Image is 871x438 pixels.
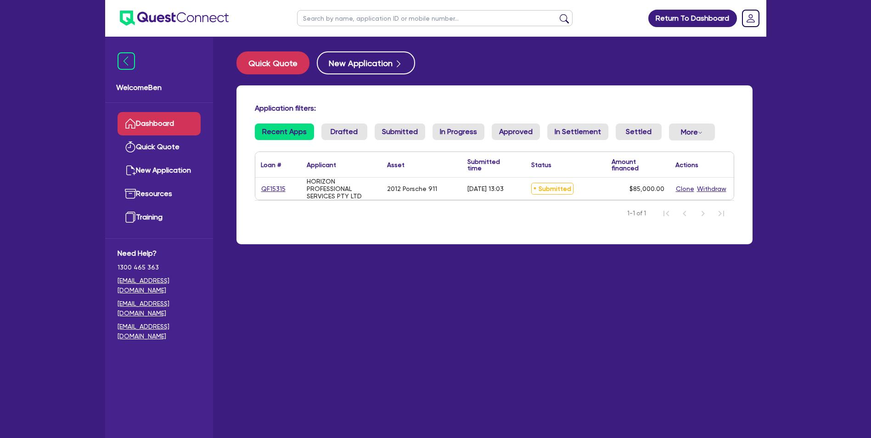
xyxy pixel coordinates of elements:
[297,10,573,26] input: Search by name, application ID or mobile number...
[531,183,573,195] span: Submitted
[467,185,504,192] div: [DATE] 13:03
[648,10,737,27] a: Return To Dashboard
[236,51,317,74] a: Quick Quote
[307,178,376,200] div: HORIZON PROFESSIONAL SERVICES PTY LTD
[547,124,608,140] a: In Settlement
[375,124,425,140] a: Submitted
[125,141,136,152] img: quick-quote
[675,184,695,194] button: Clone
[118,182,201,206] a: Resources
[116,82,202,93] span: Welcome Ben
[629,185,664,192] span: $85,000.00
[657,204,675,223] button: First Page
[125,212,136,223] img: training
[675,204,694,223] button: Previous Page
[118,135,201,159] a: Quick Quote
[261,184,286,194] a: QF15315
[531,162,551,168] div: Status
[387,162,405,168] div: Asset
[118,263,201,272] span: 1300 465 363
[387,185,437,192] div: 2012 Porsche 911
[236,51,309,74] button: Quick Quote
[118,52,135,70] img: icon-menu-close
[307,162,336,168] div: Applicant
[118,322,201,341] a: [EMAIL_ADDRESS][DOMAIN_NAME]
[492,124,540,140] a: Approved
[261,162,281,168] div: Loan #
[669,124,715,140] button: Dropdown toggle
[118,276,201,295] a: [EMAIL_ADDRESS][DOMAIN_NAME]
[118,159,201,182] a: New Application
[125,165,136,176] img: new-application
[317,51,415,74] button: New Application
[616,124,662,140] a: Settled
[120,11,229,26] img: quest-connect-logo-blue
[255,104,734,112] h4: Application filters:
[255,124,314,140] a: Recent Apps
[739,6,763,30] a: Dropdown toggle
[118,248,201,259] span: Need Help?
[125,188,136,199] img: resources
[118,112,201,135] a: Dashboard
[321,124,367,140] a: Drafted
[118,206,201,229] a: Training
[712,204,731,223] button: Last Page
[467,158,512,171] div: Submitted time
[627,209,646,218] span: 1-1 of 1
[118,299,201,318] a: [EMAIL_ADDRESS][DOMAIN_NAME]
[433,124,484,140] a: In Progress
[612,158,664,171] div: Amount financed
[694,204,712,223] button: Next Page
[675,162,698,168] div: Actions
[697,184,727,194] button: Withdraw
